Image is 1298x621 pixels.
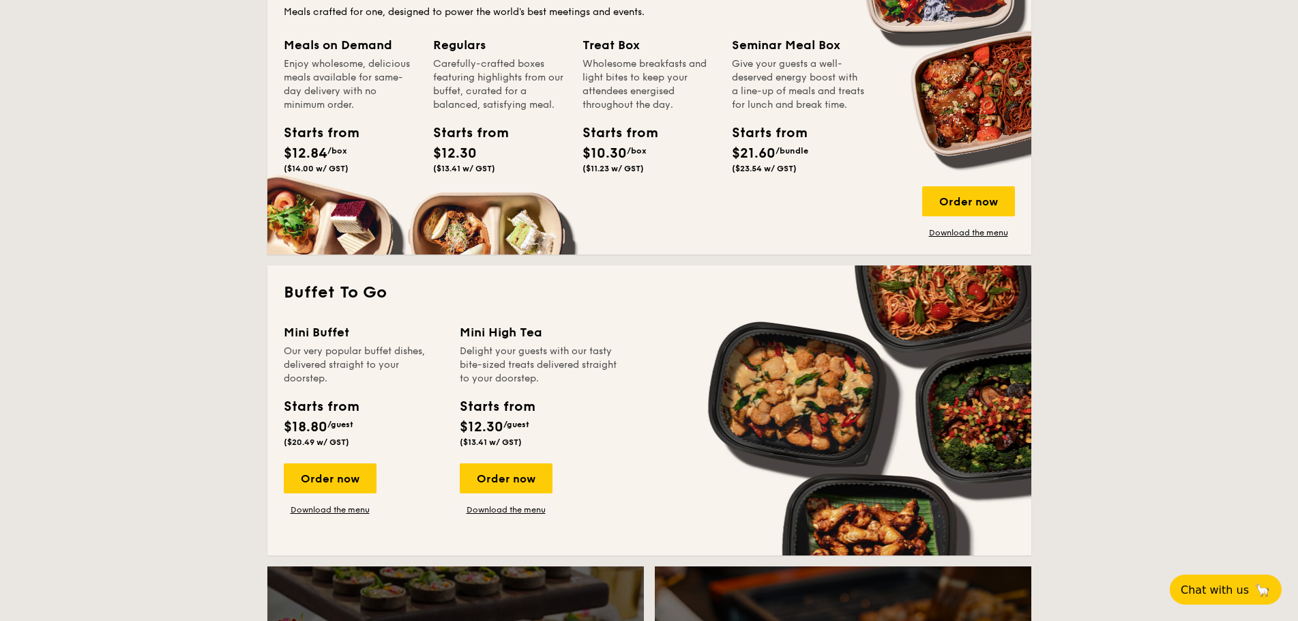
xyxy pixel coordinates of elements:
div: Treat Box [582,35,716,55]
div: Carefully-crafted boxes featuring highlights from our buffet, curated for a balanced, satisfying ... [433,57,566,112]
div: Our very popular buffet dishes, delivered straight to your doorstep. [284,345,443,386]
div: Starts from [732,123,793,143]
span: $12.84 [284,145,327,162]
div: Order now [922,186,1015,216]
span: /box [327,146,347,156]
div: Starts from [284,123,345,143]
span: /guest [503,420,529,429]
div: Meals crafted for one, designed to power the world's best meetings and events. [284,5,1015,19]
button: Chat with us🦙 [1170,575,1282,605]
div: Starts from [284,396,358,417]
span: $18.80 [284,419,327,435]
div: Seminar Meal Box [732,35,865,55]
div: Wholesome breakfasts and light bites to keep your attendees energised throughout the day. [582,57,716,112]
span: ($14.00 w/ GST) [284,164,349,173]
div: Order now [284,463,377,493]
span: $21.60 [732,145,776,162]
span: $12.30 [460,419,503,435]
span: ($13.41 w/ GST) [460,437,522,447]
div: Mini High Tea [460,323,619,342]
div: Mini Buffet [284,323,443,342]
span: $12.30 [433,145,477,162]
span: 🦙 [1254,582,1271,598]
span: ($23.54 w/ GST) [732,164,797,173]
span: Chat with us [1181,583,1249,596]
div: Starts from [460,396,534,417]
div: Meals on Demand [284,35,417,55]
div: Delight your guests with our tasty bite-sized treats delivered straight to your doorstep. [460,345,619,386]
div: Starts from [433,123,495,143]
span: ($13.41 w/ GST) [433,164,495,173]
div: Give your guests a well-deserved energy boost with a line-up of meals and treats for lunch and br... [732,57,865,112]
div: Starts from [582,123,644,143]
span: ($20.49 w/ GST) [284,437,349,447]
div: Regulars [433,35,566,55]
a: Download the menu [460,504,552,515]
span: ($11.23 w/ GST) [582,164,644,173]
h2: Buffet To Go [284,282,1015,304]
div: Order now [460,463,552,493]
a: Download the menu [922,227,1015,238]
div: Enjoy wholesome, delicious meals available for same-day delivery with no minimum order. [284,57,417,112]
span: /bundle [776,146,808,156]
span: $10.30 [582,145,627,162]
span: /box [627,146,647,156]
span: /guest [327,420,353,429]
a: Download the menu [284,504,377,515]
